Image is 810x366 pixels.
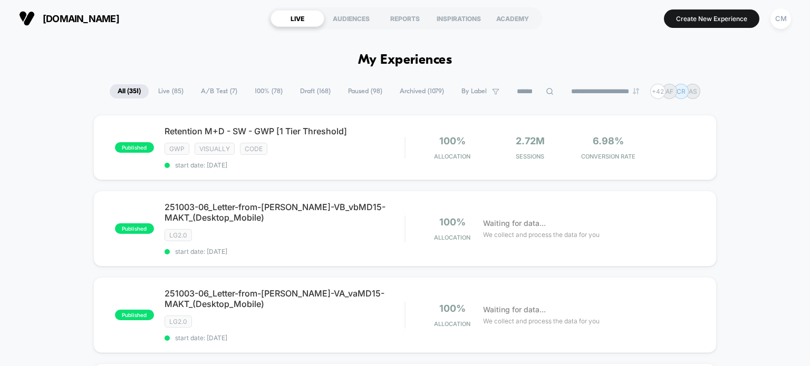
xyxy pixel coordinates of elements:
p: AF [666,87,673,95]
button: [DOMAIN_NAME] [16,10,122,27]
p: CR [677,87,686,95]
span: 251003-06_Letter-from-[PERSON_NAME]-VB_vbMD15-MAKT_(Desktop_Mobile) [165,202,405,223]
img: Visually logo [19,11,35,26]
span: Retention M+D - SW - GWP [1 Tier Threshold] [165,126,405,136]
span: By Label [461,87,487,95]
span: 251003-06_Letter-from-[PERSON_NAME]-VA_vaMD15-MAKT_(Desktop_Mobile) [165,288,405,309]
span: Paused ( 98 ) [340,84,390,98]
p: AS [689,87,697,95]
div: LIVE [271,10,324,27]
span: Waiting for data... [483,304,546,315]
span: start date: [DATE] [165,334,405,342]
div: CM [770,8,791,29]
span: LG2.0 [165,229,192,241]
div: INSPIRATIONS [432,10,486,27]
span: A/B Test ( 7 ) [193,84,245,98]
span: 6.98% [593,135,624,146]
span: 100% [439,303,466,314]
span: CONVERSION RATE [572,153,644,160]
span: published [115,223,154,234]
button: Create New Experience [664,9,759,28]
span: Archived ( 1079 ) [392,84,452,98]
span: published [115,142,154,153]
span: gwp [165,143,189,155]
h1: My Experiences [358,53,452,68]
span: 2.72M [516,135,545,146]
span: Allocation [434,153,470,160]
div: AUDIENCES [324,10,378,27]
span: start date: [DATE] [165,161,405,169]
span: code [240,143,267,155]
div: REPORTS [378,10,432,27]
span: [DOMAIN_NAME] [43,13,119,24]
span: Sessions [494,153,566,160]
span: 100% [439,135,466,146]
span: Waiting for data... [483,217,546,229]
span: 100% ( 78 ) [247,84,291,98]
span: 100% [439,216,466,227]
span: Allocation [434,320,470,328]
span: We collect and process the data for you [483,230,600,240]
span: All ( 351 ) [110,84,149,98]
span: LG2.0 [165,315,192,328]
div: ACADEMY [486,10,539,27]
span: visually [195,143,235,155]
span: We collect and process the data for you [483,316,600,326]
button: CM [767,8,794,29]
span: start date: [DATE] [165,248,405,255]
div: + 42 [650,84,666,99]
span: published [115,310,154,320]
span: Live ( 85 ) [150,84,191,98]
img: end [633,88,639,94]
span: Allocation [434,234,470,241]
span: Draft ( 168 ) [292,84,339,98]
